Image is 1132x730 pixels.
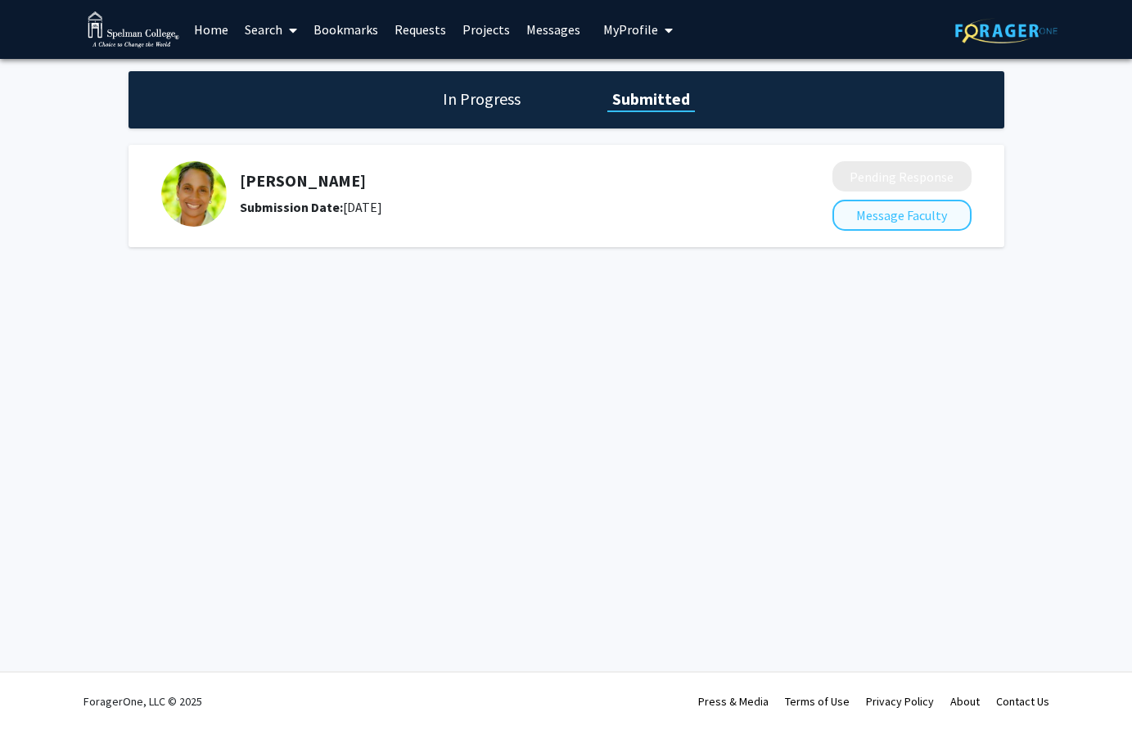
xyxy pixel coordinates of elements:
[832,207,972,223] a: Message Faculty
[186,1,237,58] a: Home
[240,171,746,191] h5: [PERSON_NAME]
[518,1,589,58] a: Messages
[603,21,658,38] span: My Profile
[240,197,746,217] div: [DATE]
[438,88,525,110] h1: In Progress
[240,199,343,215] b: Submission Date:
[698,694,769,709] a: Press & Media
[12,656,70,718] iframe: Chat
[161,161,227,227] img: Profile Picture
[950,694,980,709] a: About
[955,18,1058,43] img: ForagerOne Logo
[386,1,454,58] a: Requests
[607,88,695,110] h1: Submitted
[996,694,1049,709] a: Contact Us
[83,673,202,730] div: ForagerOne, LLC © 2025
[88,11,180,48] img: Spelman College Logo
[305,1,386,58] a: Bookmarks
[866,694,934,709] a: Privacy Policy
[832,200,972,231] button: Message Faculty
[832,161,972,192] button: Pending Response
[785,694,850,709] a: Terms of Use
[237,1,305,58] a: Search
[454,1,518,58] a: Projects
